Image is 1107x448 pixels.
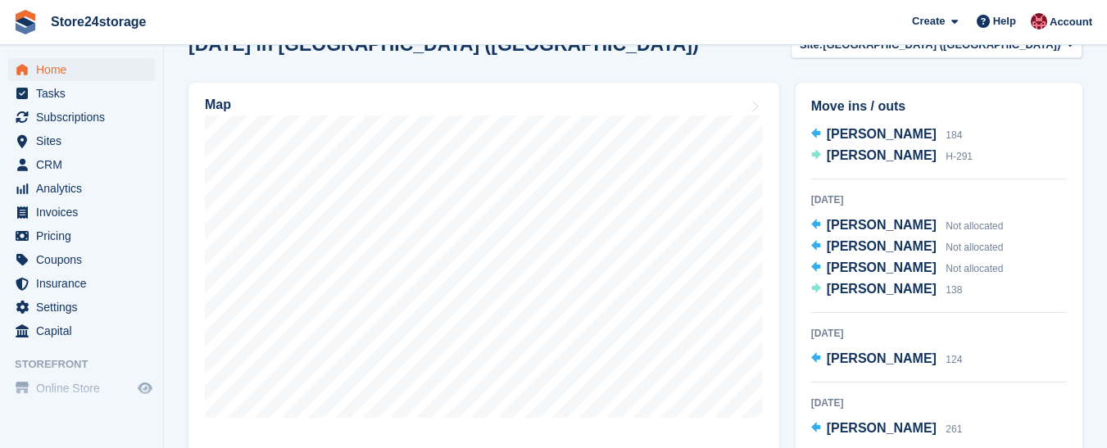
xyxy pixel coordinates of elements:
[946,263,1003,274] span: Not allocated
[946,354,962,365] span: 124
[827,421,937,435] span: [PERSON_NAME]
[811,349,963,370] a: [PERSON_NAME] 124
[8,377,155,400] a: menu
[36,58,134,81] span: Home
[8,319,155,342] a: menu
[811,396,1067,410] div: [DATE]
[811,146,973,167] a: [PERSON_NAME] H-291
[811,215,1004,237] a: [PERSON_NAME] Not allocated
[36,106,134,129] span: Subscriptions
[36,272,134,295] span: Insurance
[912,13,945,29] span: Create
[993,13,1016,29] span: Help
[827,282,937,296] span: [PERSON_NAME]
[8,129,155,152] a: menu
[188,34,699,56] h2: [DATE] in [GEOGRAPHIC_DATA] ([GEOGRAPHIC_DATA])
[8,224,155,247] a: menu
[946,220,1003,232] span: Not allocated
[811,237,1004,258] a: [PERSON_NAME] Not allocated
[13,10,38,34] img: stora-icon-8386f47178a22dfd0bd8f6a31ec36ba5ce8667c1dd55bd0f319d3a0aa187defe.svg
[827,351,937,365] span: [PERSON_NAME]
[8,153,155,176] a: menu
[8,82,155,105] a: menu
[811,279,963,301] a: [PERSON_NAME] 138
[827,148,937,162] span: [PERSON_NAME]
[36,153,134,176] span: CRM
[811,258,1004,279] a: [PERSON_NAME] Not allocated
[36,129,134,152] span: Sites
[946,242,1003,253] span: Not allocated
[8,106,155,129] a: menu
[135,378,155,398] a: Preview store
[36,319,134,342] span: Capital
[1050,14,1092,30] span: Account
[36,248,134,271] span: Coupons
[811,97,1067,116] h2: Move ins / outs
[8,248,155,271] a: menu
[827,260,937,274] span: [PERSON_NAME]
[1031,13,1047,29] img: Mandy Huges
[8,296,155,319] a: menu
[36,82,134,105] span: Tasks
[15,356,163,373] span: Storefront
[36,201,134,224] span: Invoices
[827,218,937,232] span: [PERSON_NAME]
[44,8,153,35] a: Store24storage
[811,192,1067,207] div: [DATE]
[205,97,231,112] h2: Map
[946,151,973,162] span: H-291
[8,177,155,200] a: menu
[811,419,963,440] a: [PERSON_NAME] 261
[827,239,937,253] span: [PERSON_NAME]
[8,201,155,224] a: menu
[8,272,155,295] a: menu
[36,224,134,247] span: Pricing
[946,284,962,296] span: 138
[800,37,823,53] span: Site:
[811,124,963,146] a: [PERSON_NAME] 184
[36,296,134,319] span: Settings
[811,326,1067,341] div: [DATE]
[946,129,962,141] span: 184
[791,31,1082,58] button: Site: [GEOGRAPHIC_DATA] ([GEOGRAPHIC_DATA])
[827,127,937,141] span: [PERSON_NAME]
[946,423,962,435] span: 261
[823,37,1060,53] span: [GEOGRAPHIC_DATA] ([GEOGRAPHIC_DATA])
[36,177,134,200] span: Analytics
[8,58,155,81] a: menu
[36,377,134,400] span: Online Store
